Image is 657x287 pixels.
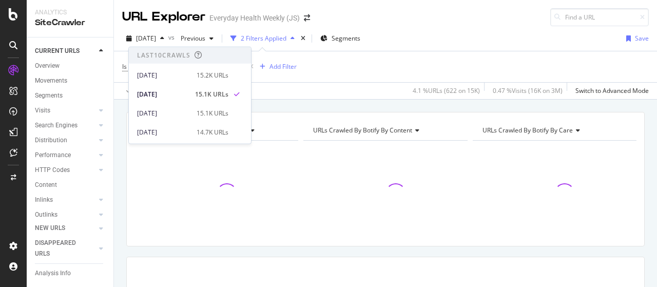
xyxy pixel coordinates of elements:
[575,86,649,95] div: Switch to Advanced Mode
[35,165,96,176] a: HTTP Codes
[136,34,156,43] span: 2025 Sep. 28th
[316,30,364,47] button: Segments
[332,34,360,43] span: Segments
[122,8,205,26] div: URL Explorer
[35,120,96,131] a: Search Engines
[35,135,67,146] div: Distribution
[35,150,96,161] a: Performance
[35,195,96,205] a: Inlinks
[35,223,96,234] a: NEW URLS
[35,195,53,205] div: Inlinks
[35,75,67,86] div: Movements
[195,89,228,99] div: 15.1K URLs
[137,89,189,99] div: [DATE]
[209,13,300,23] div: Everyday Health Weekly (JS)
[35,223,65,234] div: NEW URLS
[313,126,412,135] span: URLs Crawled By Botify By content
[35,209,96,220] a: Outlinks
[35,238,96,259] a: DISAPPEARED URLS
[35,46,96,56] a: CURRENT URLS
[480,122,627,139] h4: URLs Crawled By Botify By care
[122,83,152,99] button: Apply
[197,70,228,80] div: 15.2K URLs
[122,62,156,71] span: Is Indexable
[35,165,70,176] div: HTTP Codes
[168,33,177,42] span: vs
[197,127,228,137] div: 14.7K URLs
[137,127,190,137] div: [DATE]
[311,122,458,139] h4: URLs Crawled By Botify By content
[622,30,649,47] button: Save
[413,86,480,95] div: 4.1 % URLs ( 622 on 15K )
[35,135,96,146] a: Distribution
[35,105,50,116] div: Visits
[35,268,71,279] div: Analysis Info
[35,120,78,131] div: Search Engines
[35,209,57,220] div: Outlinks
[35,105,96,116] a: Visits
[137,108,190,118] div: [DATE]
[256,61,297,73] button: Add Filter
[269,62,297,71] div: Add Filter
[177,30,218,47] button: Previous
[137,51,190,60] div: Last 10 Crawls
[35,61,106,71] a: Overview
[304,14,310,22] div: arrow-right-arrow-left
[35,180,106,190] a: Content
[177,34,205,43] span: Previous
[35,90,63,101] div: Segments
[35,180,57,190] div: Content
[35,268,106,279] a: Analysis Info
[241,34,286,43] div: 2 Filters Applied
[493,86,563,95] div: 0.47 % Visits ( 16K on 3M )
[550,8,649,26] input: Find a URL
[571,83,649,99] button: Switch to Advanced Mode
[35,75,106,86] a: Movements
[197,108,228,118] div: 15.1K URLs
[35,238,87,259] div: DISAPPEARED URLS
[137,70,190,80] div: [DATE]
[635,34,649,43] div: Save
[35,46,80,56] div: CURRENT URLS
[35,8,105,17] div: Analytics
[35,61,60,71] div: Overview
[35,150,71,161] div: Performance
[122,30,168,47] button: [DATE]
[482,126,573,135] span: URLs Crawled By Botify By care
[35,17,105,29] div: SiteCrawler
[299,33,307,44] div: times
[35,90,106,101] a: Segments
[226,30,299,47] button: 2 Filters Applied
